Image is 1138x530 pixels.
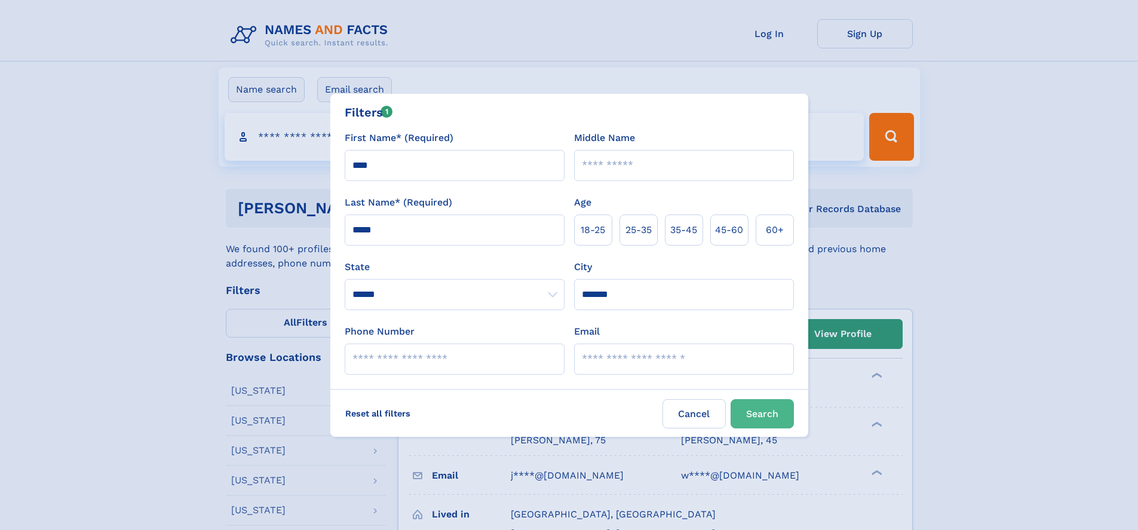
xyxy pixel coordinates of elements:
[574,195,591,210] label: Age
[345,260,565,274] label: State
[581,223,605,237] span: 18‑25
[338,399,418,428] label: Reset all filters
[731,399,794,428] button: Search
[574,324,600,339] label: Email
[766,223,784,237] span: 60+
[574,131,635,145] label: Middle Name
[345,131,453,145] label: First Name* (Required)
[625,223,652,237] span: 25‑35
[345,103,393,121] div: Filters
[345,195,452,210] label: Last Name* (Required)
[662,399,726,428] label: Cancel
[574,260,592,274] label: City
[670,223,697,237] span: 35‑45
[345,324,415,339] label: Phone Number
[715,223,743,237] span: 45‑60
